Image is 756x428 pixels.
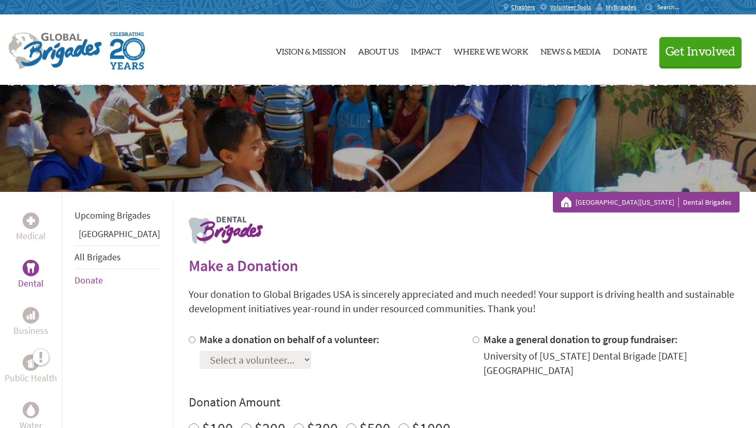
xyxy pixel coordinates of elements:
span: Chapters [511,3,535,11]
img: Global Brigades Celebrating 20 Years [110,32,145,69]
span: Volunteer Tools [550,3,591,11]
input: Search... [657,3,687,11]
p: Dental [18,276,44,291]
label: Make a general donation to group fundraiser: [483,333,678,346]
a: Vision & Mission [276,23,346,77]
div: University of [US_STATE] Dental Brigade [DATE] [GEOGRAPHIC_DATA] [483,349,740,378]
div: Dental Brigades [561,197,731,207]
a: About Us [358,23,399,77]
a: Where We Work [454,23,528,77]
a: BusinessBusiness [13,307,48,338]
a: [GEOGRAPHIC_DATA] [79,228,160,240]
li: All Brigades [75,245,160,269]
span: MyBrigades [606,3,636,11]
li: Upcoming Brigades [75,204,160,227]
p: Business [13,324,48,338]
p: Public Health [5,371,57,385]
img: Global Brigades Logo [8,32,102,69]
a: News & Media [541,23,601,77]
a: All Brigades [75,251,121,263]
img: Water [27,404,35,416]
div: Medical [23,212,39,229]
a: Impact [411,23,441,77]
div: Dental [23,260,39,276]
img: Medical [27,217,35,225]
a: Donate [75,274,103,286]
div: Public Health [23,354,39,371]
div: Water [23,402,39,418]
a: Donate [613,23,647,77]
img: Public Health [27,358,35,368]
h2: Make a Donation [189,256,740,275]
a: DentalDental [18,260,44,291]
img: Business [27,311,35,319]
a: Public HealthPublic Health [5,354,57,385]
a: MedicalMedical [16,212,46,243]
img: logo-dental.png [189,217,263,244]
label: Make a donation on behalf of a volunteer: [200,333,380,346]
li: Donate [75,269,160,292]
button: Get Involved [659,37,742,66]
a: [GEOGRAPHIC_DATA][US_STATE] [575,197,679,207]
img: Dental [27,263,35,273]
a: Upcoming Brigades [75,209,151,221]
li: Panama [75,227,160,245]
h4: Donation Amount [189,394,740,411]
div: Business [23,307,39,324]
p: Medical [16,229,46,243]
span: Get Involved [665,46,735,58]
p: Your donation to Global Brigades USA is sincerely appreciated and much needed! Your support is dr... [189,287,740,316]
